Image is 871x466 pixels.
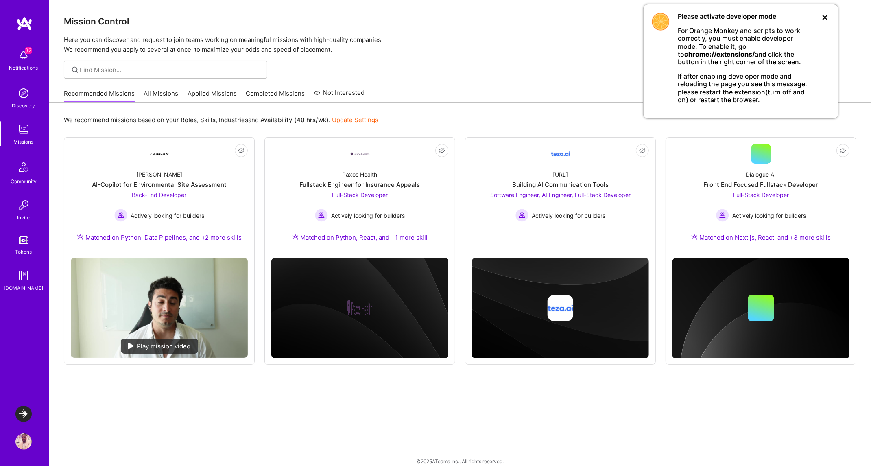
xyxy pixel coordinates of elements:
[13,433,34,450] a: User Avatar
[512,180,609,189] div: Building AI Communication Tools
[144,89,179,103] a: All Missions
[11,177,37,186] div: Community
[15,121,32,138] img: teamwork
[678,72,812,104] p: If after enabling developer mode and reloading the page you see this message, please restart the ...
[188,89,237,103] a: Applied Missions
[13,406,34,422] a: LaunchDarkly: Experimentation Delivery Team
[732,211,806,220] span: Actively looking for builders
[840,147,846,154] i: icon EyeClosed
[292,233,428,242] div: Matched on Python, React, and +1 more skill
[15,197,32,213] img: Invite
[128,343,134,349] img: play
[200,116,216,124] b: Skills
[77,233,242,242] div: Matched on Python, Data Pipelines, and +2 more skills
[652,13,670,31] img: OrangeMonkey Logo
[4,284,44,292] div: [DOMAIN_NAME]
[64,116,378,124] p: We recommend missions based on your , , and .
[114,209,127,222] img: Actively looking for builders
[672,258,849,359] img: cover
[64,35,856,55] p: Here you can discover and request to join teams working on meaningful missions with high-quality ...
[71,144,248,252] a: Company Logo[PERSON_NAME]AI-Copilot for Environmental Site AssessmentBack-End Developer Actively ...
[260,116,329,124] b: Availability (40 hrs/wk)
[490,191,631,198] span: Software Engineer, AI Engineer, Full-Stack Developer
[15,47,32,63] img: bell
[15,406,32,422] img: LaunchDarkly: Experimentation Delivery Team
[472,144,649,247] a: Company Logo[URL]Building AI Communication ToolsSoftware Engineer, AI Engineer, Full-Stack Develo...
[64,16,856,26] h3: Mission Control
[77,234,83,240] img: Ateam Purple Icon
[136,170,182,179] div: [PERSON_NAME]
[292,234,299,240] img: Ateam Purple Icon
[515,209,528,222] img: Actively looking for builders
[17,213,30,222] div: Invite
[238,147,244,154] i: icon EyeClosed
[70,65,80,74] i: icon SearchGrey
[553,170,568,179] div: [URL]
[64,89,135,103] a: Recommended Missions
[25,47,32,54] span: 32
[684,50,755,58] b: chrome://extensions/
[314,88,365,103] a: Not Interested
[19,236,28,244] img: tokens
[16,16,33,31] img: logo
[219,116,248,124] b: Industries
[315,209,328,222] img: Actively looking for builders
[15,433,32,450] img: User Avatar
[691,234,698,240] img: Ateam Purple Icon
[678,27,812,66] p: For Orange Monkey and scripts to work correctly, you must enable developer mode. To enable it, go...
[71,258,248,358] img: No Mission
[439,147,445,154] i: icon EyeClosed
[14,158,33,177] img: Community
[332,191,388,198] span: Full-Stack Developer
[350,152,370,156] img: Company Logo
[332,116,378,124] a: Update Settings
[271,144,448,252] a: Company LogoPaxos HealthFullstack Engineer for Insurance AppealsFull-Stack Developer Actively loo...
[132,191,187,198] span: Back-End Developer
[343,170,378,179] div: Paxos Health
[271,258,448,358] img: cover
[733,191,789,198] span: Full-Stack Developer
[246,89,305,103] a: Completed Missions
[12,101,35,110] div: Discovery
[532,211,605,220] span: Actively looking for builders
[347,295,373,321] img: Company logo
[639,147,646,154] i: icon EyeClosed
[472,258,649,358] img: cover
[704,180,819,189] div: Front End Focused Fullstack Developer
[746,170,776,179] div: Dialogue AI
[92,180,227,189] div: AI-Copilot for Environmental Site Assessment
[131,211,204,220] span: Actively looking for builders
[15,247,32,256] div: Tokens
[14,138,34,146] div: Missions
[15,85,32,101] img: discovery
[691,233,831,242] div: Matched on Next.js, React, and +3 more skills
[331,211,405,220] span: Actively looking for builders
[181,116,197,124] b: Roles
[672,144,849,252] a: Dialogue AIFront End Focused Fullstack DeveloperFull-Stack Developer Actively looking for builder...
[9,63,38,72] div: Notifications
[300,180,420,189] div: Fullstack Engineer for Insurance Appeals
[551,144,570,164] img: Company Logo
[15,267,32,284] img: guide book
[121,339,198,354] div: Play mission video
[678,13,812,20] h3: Please activate developer mode
[80,66,261,74] input: Find Mission...
[548,295,574,321] img: Company logo
[716,209,729,222] img: Actively looking for builders
[150,144,169,164] img: Company Logo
